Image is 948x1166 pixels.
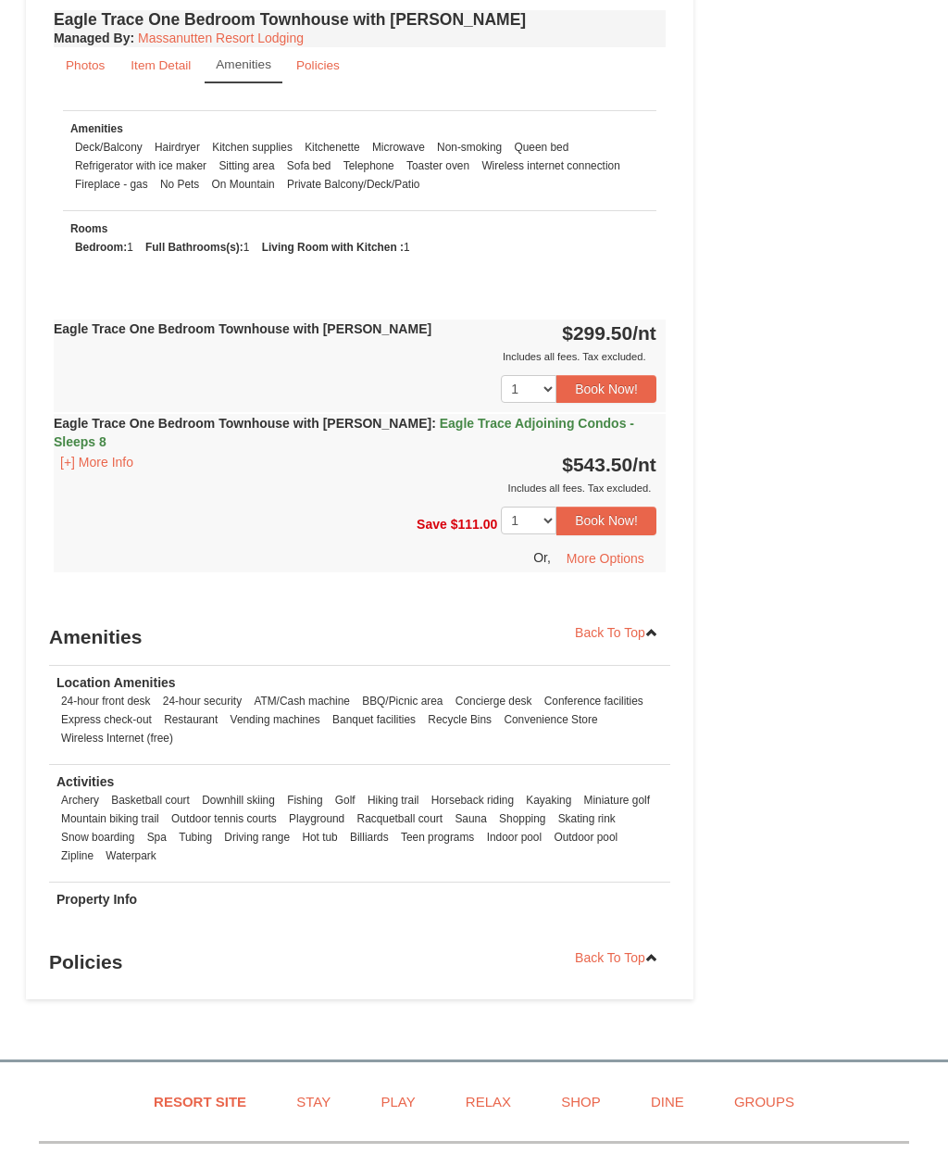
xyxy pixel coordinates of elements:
[56,710,156,729] li: Express check-out
[396,828,479,846] li: Teen programs
[118,47,203,83] a: Item Detail
[357,692,447,710] li: BBQ/Picnic area
[538,1081,624,1122] a: Shop
[207,138,297,157] li: Kitchen supplies
[70,157,211,175] li: Refrigerator with ice maker
[628,1081,707,1122] a: Dine
[540,692,648,710] li: Conference facilities
[563,619,670,646] a: Back To Top
[56,828,139,846] li: Snow boarding
[56,774,114,789] strong: Activities
[368,138,430,157] li: Microwave
[423,710,496,729] li: Recycle Bins
[101,846,160,865] li: Waterpark
[216,57,271,71] small: Amenities
[54,31,134,45] strong: :
[711,1081,817,1122] a: Groups
[54,31,130,45] span: Managed By
[56,675,176,690] strong: Location Amenities
[145,241,243,254] strong: Full Bathrooms(s):
[54,47,117,83] a: Photos
[331,791,360,809] li: Golf
[282,175,424,194] li: Private Balcony/Deck/Patio
[54,452,140,472] button: [+] More Info
[197,791,280,809] li: Downhill skiing
[431,416,436,431] span: :
[328,710,420,729] li: Banquet facilities
[70,238,138,257] li: 1
[143,828,171,846] li: Spa
[533,549,551,564] span: Or,
[432,138,506,157] li: Non-smoking
[580,791,655,809] li: Miniature golf
[632,322,656,344] span: /nt
[54,416,634,449] strong: Eagle Trace One Bedroom Townhouse with [PERSON_NAME]
[563,944,670,972] a: Back To Top
[131,58,191,72] small: Item Detail
[56,729,178,747] li: Wireless Internet (free)
[509,138,573,157] li: Queen bed
[554,809,620,828] li: Skating rink
[284,809,349,828] li: Playground
[75,241,127,254] strong: Bedroom:
[158,692,246,710] li: 24-hour security
[282,157,336,175] li: Sofa bed
[555,545,656,572] button: More Options
[402,157,474,175] li: Toaster oven
[54,321,431,336] strong: Eagle Trace One Bedroom Townhouse with [PERSON_NAME]
[345,828,393,846] li: Billiards
[56,892,137,907] strong: Property Info
[443,1081,534,1122] a: Relax
[54,416,634,449] span: Eagle Trace Adjoining Condos - Sleeps 8
[284,47,352,83] a: Policies
[556,507,656,534] button: Book Now!
[262,241,404,254] strong: Living Room with Kitchen :
[141,238,254,257] li: 1
[205,47,282,83] a: Amenities
[156,175,204,194] li: No Pets
[54,10,666,29] h4: Eagle Trace One Bedroom Townhouse with [PERSON_NAME]
[297,828,342,846] li: Hot tub
[54,479,656,497] div: Includes all fees. Tax excluded.
[562,322,656,344] strong: $299.50
[482,828,547,846] li: Indoor pool
[106,791,194,809] li: Basketball court
[54,347,656,366] div: Includes all fees. Tax excluded.
[451,692,537,710] li: Concierge desk
[207,175,280,194] li: On Mountain
[70,138,147,157] li: Deck/Balcony
[257,238,415,257] li: 1
[296,58,340,72] small: Policies
[214,157,279,175] li: Sitting area
[282,791,327,809] li: Fishing
[131,1081,269,1122] a: Resort Site
[477,157,624,175] li: Wireless internet connection
[300,138,365,157] li: Kitchenette
[339,157,399,175] li: Telephone
[167,809,281,828] li: Outdoor tennis courts
[70,175,153,194] li: Fireplace - gas
[556,375,656,403] button: Book Now!
[138,31,304,45] a: Massanutten Resort Lodging
[450,809,491,828] li: Sauna
[49,619,670,656] h3: Amenities
[494,809,550,828] li: Shopping
[56,791,104,809] li: Archery
[249,692,355,710] li: ATM/Cash machine
[56,692,156,710] li: 24-hour front desk
[353,809,448,828] li: Racquetball court
[49,944,670,981] h3: Policies
[174,828,217,846] li: Tubing
[632,454,656,475] span: /nt
[150,138,205,157] li: Hairdryer
[451,517,498,532] span: $111.00
[219,828,294,846] li: Driving range
[427,791,518,809] li: Horseback riding
[70,122,123,135] small: Amenities
[562,454,632,475] span: $543.50
[363,791,424,809] li: Hiking trail
[56,809,164,828] li: Mountain biking trail
[159,710,222,729] li: Restaurant
[417,517,447,532] span: Save
[56,846,98,865] li: Zipline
